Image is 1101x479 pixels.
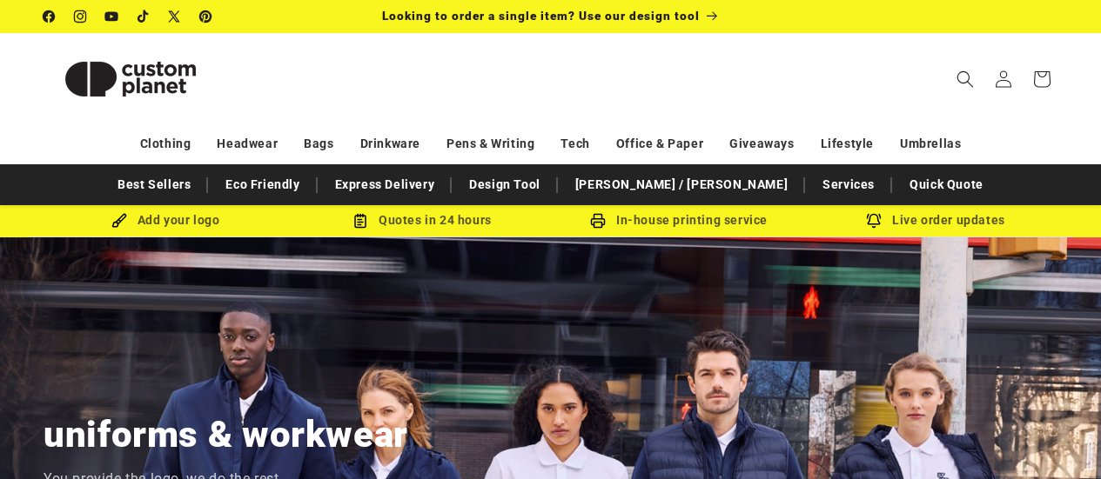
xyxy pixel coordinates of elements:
img: Order updates [866,213,882,229]
img: Brush Icon [111,213,127,229]
span: Looking to order a single item? Use our design tool [382,9,700,23]
div: Add your logo [37,210,294,231]
img: In-house printing [590,213,606,229]
a: Quick Quote [901,170,992,200]
div: Live order updates [808,210,1064,231]
a: Headwear [217,129,278,159]
a: Office & Paper [616,129,703,159]
a: Express Delivery [326,170,444,200]
a: Bags [304,129,333,159]
a: Custom Planet [37,33,225,124]
summary: Search [946,60,984,98]
h2: uniforms & workwear [44,411,408,458]
div: Quotes in 24 hours [294,210,551,231]
iframe: Chat Widget [1014,396,1101,479]
a: Tech [561,129,589,159]
a: Pens & Writing [446,129,534,159]
a: Clothing [140,129,191,159]
img: Custom Planet [44,40,218,118]
a: Best Sellers [109,170,199,200]
a: Umbrellas [900,129,961,159]
a: Design Tool [460,170,549,200]
div: In-house printing service [551,210,808,231]
a: Lifestyle [821,129,874,159]
img: Order Updates Icon [352,213,368,229]
a: Eco Friendly [217,170,308,200]
a: Giveaways [729,129,794,159]
a: Services [814,170,883,200]
a: Drinkware [360,129,420,159]
a: [PERSON_NAME] / [PERSON_NAME] [567,170,796,200]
